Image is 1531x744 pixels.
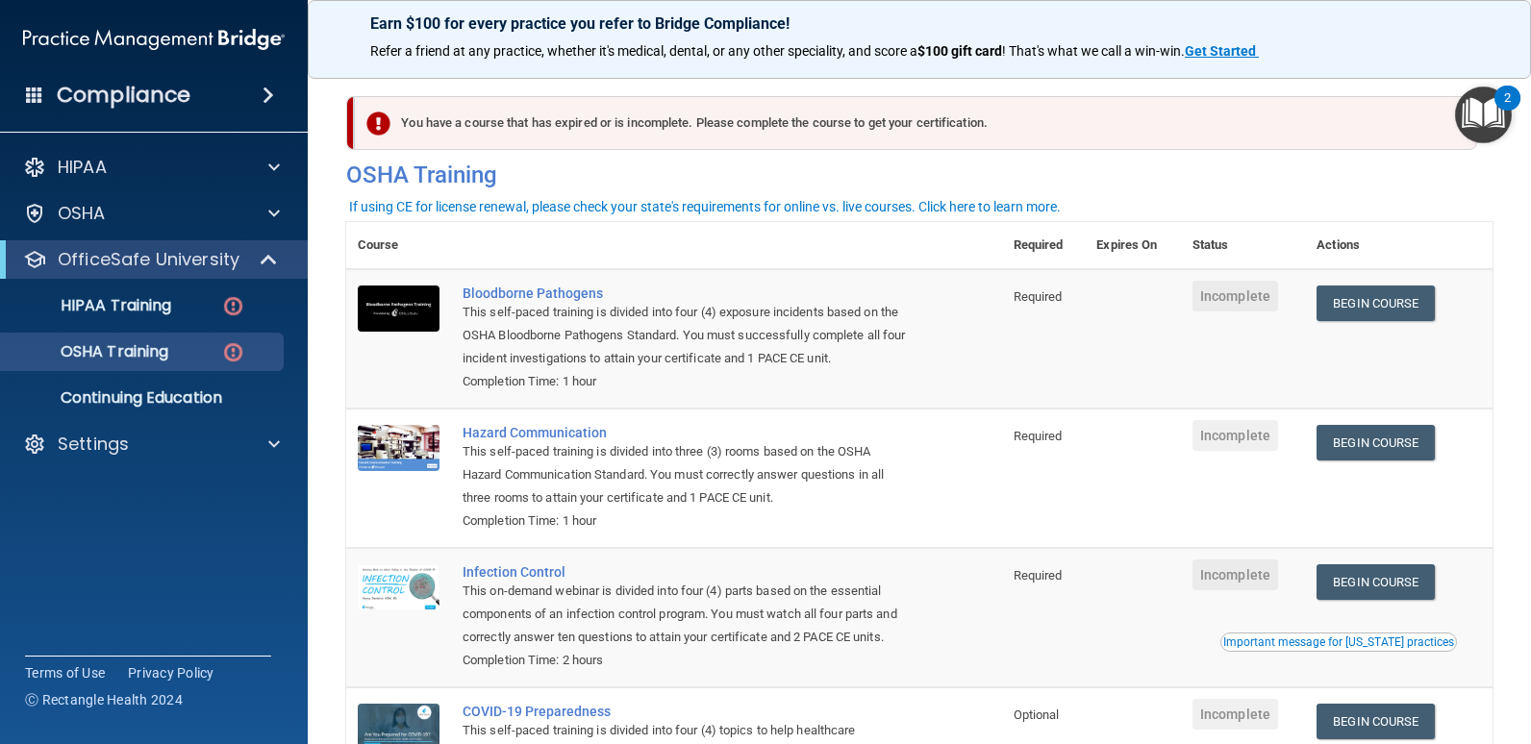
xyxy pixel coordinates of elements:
[1192,699,1278,730] span: Incomplete
[463,301,906,370] div: This self-paced training is divided into four (4) exposure incidents based on the OSHA Bloodborne...
[1002,43,1185,59] span: ! That's what we call a win-win.
[346,161,1493,188] h4: OSHA Training
[463,370,906,393] div: Completion Time: 1 hour
[221,340,245,364] img: danger-circle.6113f641.png
[1085,222,1181,269] th: Expires On
[23,202,280,225] a: OSHA
[463,285,906,301] a: Bloodborne Pathogens
[13,296,171,315] p: HIPAA Training
[1504,98,1511,123] div: 2
[1014,289,1063,304] span: Required
[58,202,106,225] p: OSHA
[1002,222,1086,269] th: Required
[463,509,906,533] div: Completion Time: 1 hour
[463,564,906,580] a: Infection Control
[1185,43,1256,59] strong: Get Started
[1185,43,1259,59] a: Get Started
[58,156,107,179] p: HIPAA
[346,197,1064,216] button: If using CE for license renewal, please check your state's requirements for online vs. live cours...
[1455,87,1512,143] button: Open Resource Center, 2 new notifications
[463,440,906,509] div: This self-paced training is divided into three (3) rooms based on the OSHA Hazard Communication S...
[57,82,190,109] h4: Compliance
[1181,222,1305,269] th: Status
[13,388,275,408] p: Continuing Education
[25,690,183,709] span: Ⓒ Rectangle Health 2024
[1317,285,1434,321] a: Begin Course
[58,433,129,456] p: Settings
[1192,420,1278,451] span: Incomplete
[1014,568,1063,583] span: Required
[221,294,245,318] img: danger-circle.6113f641.png
[13,342,168,361] p: OSHA Training
[370,14,1468,33] p: Earn $100 for every practice you refer to Bridge Compliance!
[917,43,1002,59] strong: $100 gift card
[1223,636,1454,648] div: Important message for [US_STATE] practices
[346,222,451,269] th: Course
[463,580,906,649] div: This on-demand webinar is divided into four (4) parts based on the essential components of an inf...
[1192,281,1278,311] span: Incomplete
[1317,704,1434,739] a: Begin Course
[23,248,279,271] a: OfficeSafe University
[366,112,390,136] img: exclamation-circle-solid-danger.72ef9ffc.png
[23,20,285,59] img: PMB logo
[463,649,906,672] div: Completion Time: 2 hours
[463,704,906,719] a: COVID-19 Preparedness
[1014,707,1060,722] span: Optional
[58,248,239,271] p: OfficeSafe University
[128,663,214,682] a: Privacy Policy
[1014,429,1063,443] span: Required
[354,96,1477,150] div: You have a course that has expired or is incomplete. Please complete the course to get your certi...
[1192,559,1278,590] span: Incomplete
[23,156,280,179] a: HIPAA
[1317,425,1434,460] a: Begin Course
[1220,632,1457,652] button: Read this if you are a dental practitioner in the state of CA
[1305,222,1493,269] th: Actions
[1317,564,1434,600] a: Begin Course
[370,43,917,59] span: Refer a friend at any practice, whether it's medical, dental, or any other speciality, and score a
[25,663,105,682] a: Terms of Use
[23,433,280,456] a: Settings
[349,200,1061,213] div: If using CE for license renewal, please check your state's requirements for online vs. live cours...
[463,425,906,440] a: Hazard Communication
